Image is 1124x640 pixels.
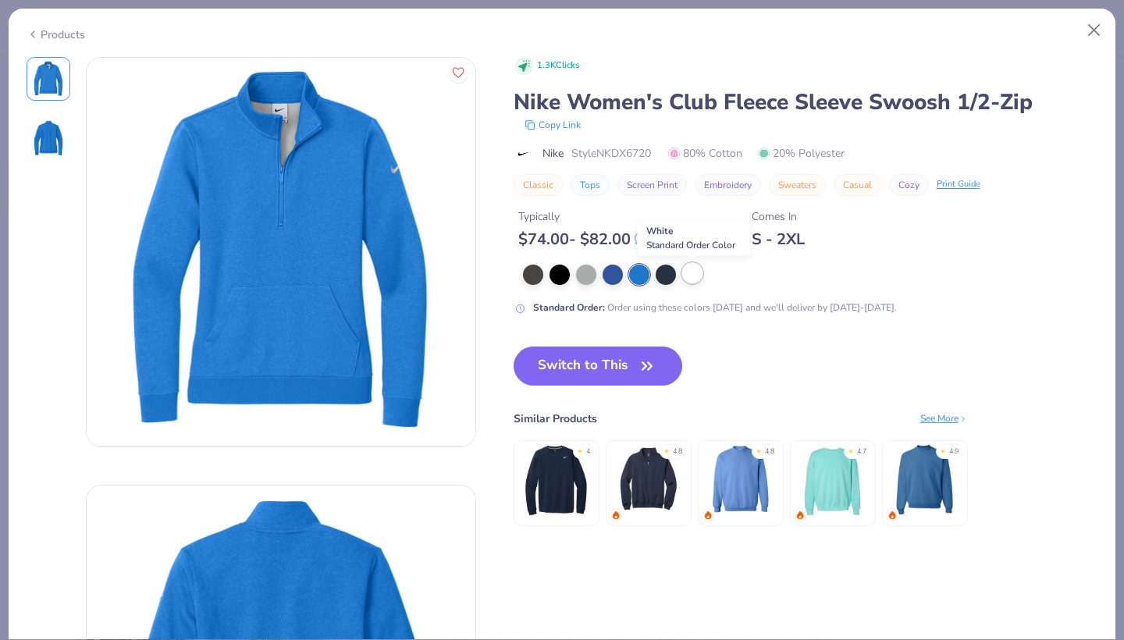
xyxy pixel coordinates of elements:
[87,58,475,446] img: Front
[756,446,762,453] div: ★
[920,411,968,425] div: See More
[769,174,826,196] button: Sweaters
[533,301,605,314] strong: Standard Order :
[887,510,897,520] img: trending.gif
[668,145,742,162] span: 80% Cotton
[889,174,929,196] button: Cozy
[571,145,651,162] span: Style NKDX6720
[611,443,685,517] img: Jerzees Nublend Quarter-Zip Cadet Collar Sweatshirt
[542,145,564,162] span: Nike
[752,229,805,249] div: S - 2XL
[617,174,687,196] button: Screen Print
[30,119,67,157] img: Back
[765,446,774,457] div: 4.8
[703,443,777,517] img: Gildan Adult Heavy Blend Adult 8 Oz. 50/50 Fleece Crew
[758,145,845,162] span: 20% Polyester
[940,446,946,453] div: ★
[518,229,646,249] div: $ 74.00 - $ 82.00
[646,239,735,251] span: Standard Order Color
[937,178,980,191] div: Print Guide
[514,148,535,160] img: brand logo
[514,174,563,196] button: Classic
[638,220,751,256] div: White
[795,443,870,517] img: Comfort Colors Unisex Lightweight Cotton Crewneck Sweatshirt
[949,446,959,457] div: 4.9
[703,510,713,520] img: trending.gif
[519,443,593,517] img: Nike Club Fleece Crew
[795,510,805,520] img: trending.gif
[834,174,881,196] button: Casual
[752,208,805,225] div: Comes In
[577,446,583,453] div: ★
[887,443,962,517] img: Jerzees Adult NuBlend® Fleece Crew
[533,300,897,315] div: Order using these colors [DATE] and we'll deliver by [DATE]-[DATE].
[611,510,621,520] img: trending.gif
[1080,16,1109,45] button: Close
[27,27,85,43] div: Products
[518,208,646,225] div: Typically
[571,174,610,196] button: Tops
[448,62,468,83] button: Like
[695,174,761,196] button: Embroidery
[514,411,597,427] div: Similar Products
[848,446,854,453] div: ★
[514,87,1098,117] div: Nike Women's Club Fleece Sleeve Swoosh 1/2-Zip
[520,117,585,133] button: copy to clipboard
[514,347,683,386] button: Switch to This
[673,446,682,457] div: 4.8
[857,446,866,457] div: 4.7
[537,59,579,73] span: 1.3K Clicks
[663,446,670,453] div: ★
[586,446,590,457] div: 4
[30,60,67,98] img: Front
